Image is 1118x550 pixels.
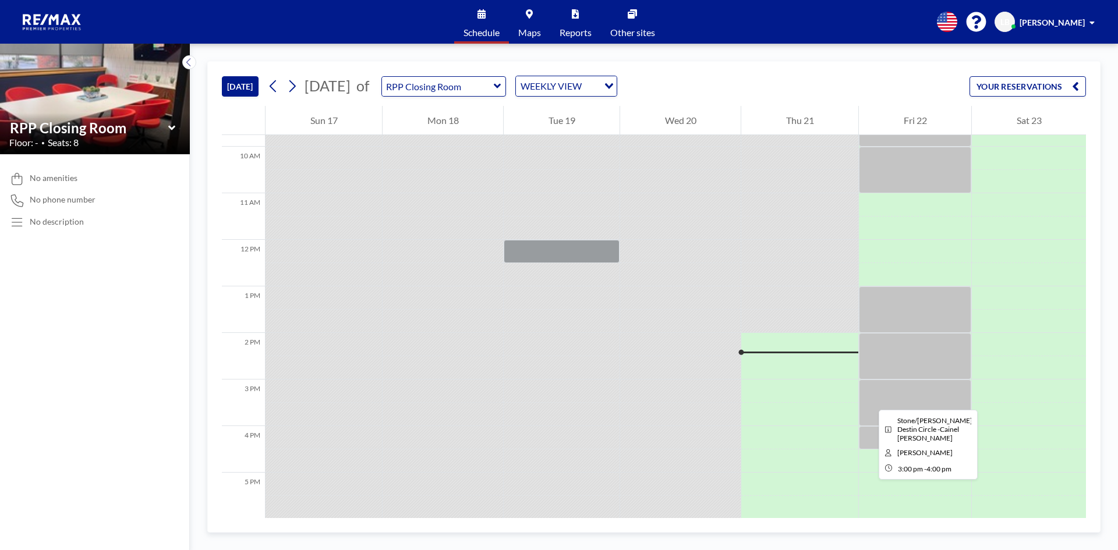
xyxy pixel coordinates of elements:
[741,106,858,135] div: Thu 21
[560,28,592,37] span: Reports
[970,76,1086,97] button: YOUR RESERVATIONS
[464,28,500,37] span: Schedule
[516,76,617,96] div: Search for option
[305,77,351,94] span: [DATE]
[382,77,494,96] input: RPP Closing Room
[926,464,951,473] span: 4:00 PM
[222,473,265,519] div: 5 PM
[1000,17,1010,27] span: LB
[898,464,923,473] span: 3:00 PM
[222,147,265,193] div: 10 AM
[222,333,265,379] div: 2 PM
[518,28,541,37] span: Maps
[41,139,45,147] span: •
[924,464,926,473] span: -
[504,106,620,135] div: Tue 19
[518,79,584,94] span: WEEKLY VIEW
[30,217,84,227] div: No description
[30,194,95,205] span: No phone number
[897,416,987,442] span: Stone/Koon-100 Destin Circle -Cainel Isom
[48,137,79,148] span: Seats: 8
[222,286,265,333] div: 1 PM
[30,173,77,183] span: No amenities
[222,76,259,97] button: [DATE]
[266,106,382,135] div: Sun 17
[222,193,265,240] div: 11 AM
[1020,17,1085,27] span: [PERSON_NAME]
[9,137,38,148] span: Floor: -
[222,240,265,286] div: 12 PM
[222,426,265,473] div: 4 PM
[897,448,953,457] span: Stephanie Hiser
[222,379,265,426] div: 3 PM
[972,106,1086,135] div: Sat 23
[610,28,655,37] span: Other sites
[383,106,503,135] div: Mon 18
[585,79,597,94] input: Search for option
[859,106,971,135] div: Fri 22
[620,106,741,135] div: Wed 20
[356,77,369,95] span: of
[10,119,168,136] input: RPP Closing Room
[19,10,86,34] img: organization-logo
